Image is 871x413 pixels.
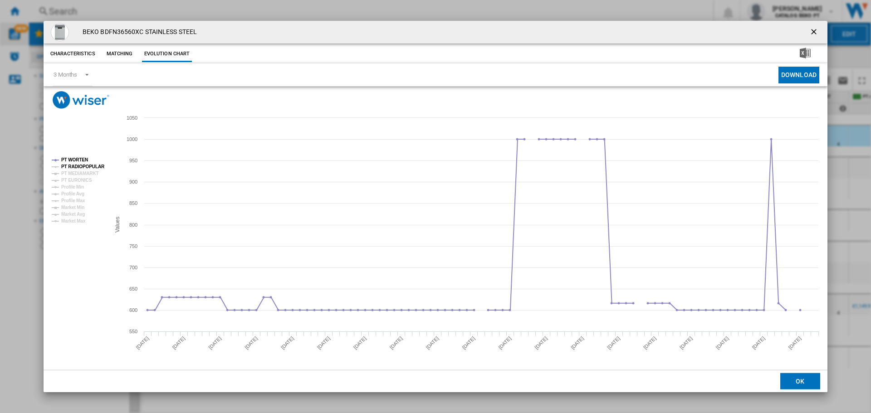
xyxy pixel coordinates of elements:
[114,217,121,233] tspan: Values
[129,200,137,206] tspan: 850
[44,21,827,393] md-dialog: Product popup
[129,329,137,334] tspan: 550
[389,335,404,350] tspan: [DATE]
[570,335,585,350] tspan: [DATE]
[788,335,802,350] tspan: [DATE]
[61,164,105,169] tspan: PT RADIOPOPULAR
[142,46,192,62] button: Evolution chart
[61,198,85,203] tspan: Profile Max
[642,335,657,350] tspan: [DATE]
[127,136,137,142] tspan: 1000
[316,335,331,350] tspan: [DATE]
[129,222,137,228] tspan: 800
[785,46,825,62] button: Download in Excel
[61,212,85,217] tspan: Market Avg
[778,67,819,83] button: Download
[461,335,476,350] tspan: [DATE]
[715,335,730,350] tspan: [DATE]
[129,158,137,163] tspan: 950
[129,307,137,313] tspan: 600
[679,335,694,350] tspan: [DATE]
[171,335,186,350] tspan: [DATE]
[51,23,69,41] img: 128107_0.jpg
[54,71,77,78] div: 3 Months
[78,28,197,37] h4: BEKO BDFN36560XC STAINLESS STEEL
[425,335,440,350] tspan: [DATE]
[61,178,92,183] tspan: PT EURONICS
[48,46,98,62] button: Characteristics
[533,335,548,350] tspan: [DATE]
[207,335,222,350] tspan: [DATE]
[809,27,820,38] ng-md-icon: getI18NText('BUTTONS.CLOSE_DIALOG')
[800,48,811,58] img: excel-24x24.png
[61,157,88,162] tspan: PT WORTEN
[129,243,137,249] tspan: 750
[129,265,137,270] tspan: 700
[497,335,512,350] tspan: [DATE]
[129,179,137,185] tspan: 900
[61,191,84,196] tspan: Profile Avg
[127,115,137,121] tspan: 1050
[61,171,99,176] tspan: PT MEDIAMARKT
[100,46,140,62] button: Matching
[61,185,84,189] tspan: Profile Min
[129,286,137,292] tspan: 650
[806,23,824,41] button: getI18NText('BUTTONS.CLOSE_DIALOG')
[280,335,295,350] tspan: [DATE]
[751,335,766,350] tspan: [DATE]
[606,335,621,350] tspan: [DATE]
[61,205,84,210] tspan: Market Min
[61,219,86,224] tspan: Market Max
[53,91,109,109] img: logo_wiser_300x94.png
[780,373,820,389] button: OK
[135,335,150,350] tspan: [DATE]
[244,335,259,350] tspan: [DATE]
[352,335,367,350] tspan: [DATE]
